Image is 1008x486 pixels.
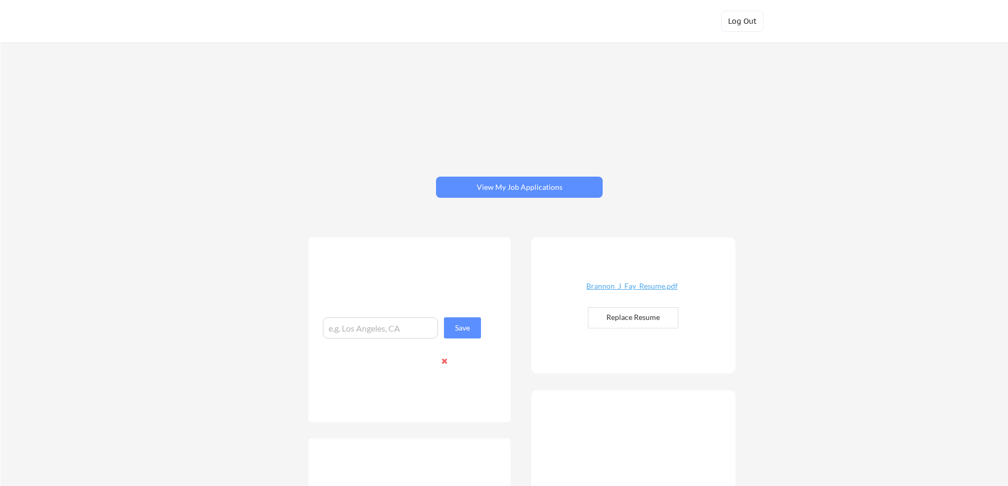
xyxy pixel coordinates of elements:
a: Brannon_J_Fay_Resume.pdf [569,282,695,299]
button: View My Job Applications [436,177,603,198]
div: Brannon_J_Fay_Resume.pdf [569,282,695,290]
input: e.g. Los Angeles, CA [323,317,438,338]
button: Log Out [721,11,764,32]
button: Save [444,317,481,338]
